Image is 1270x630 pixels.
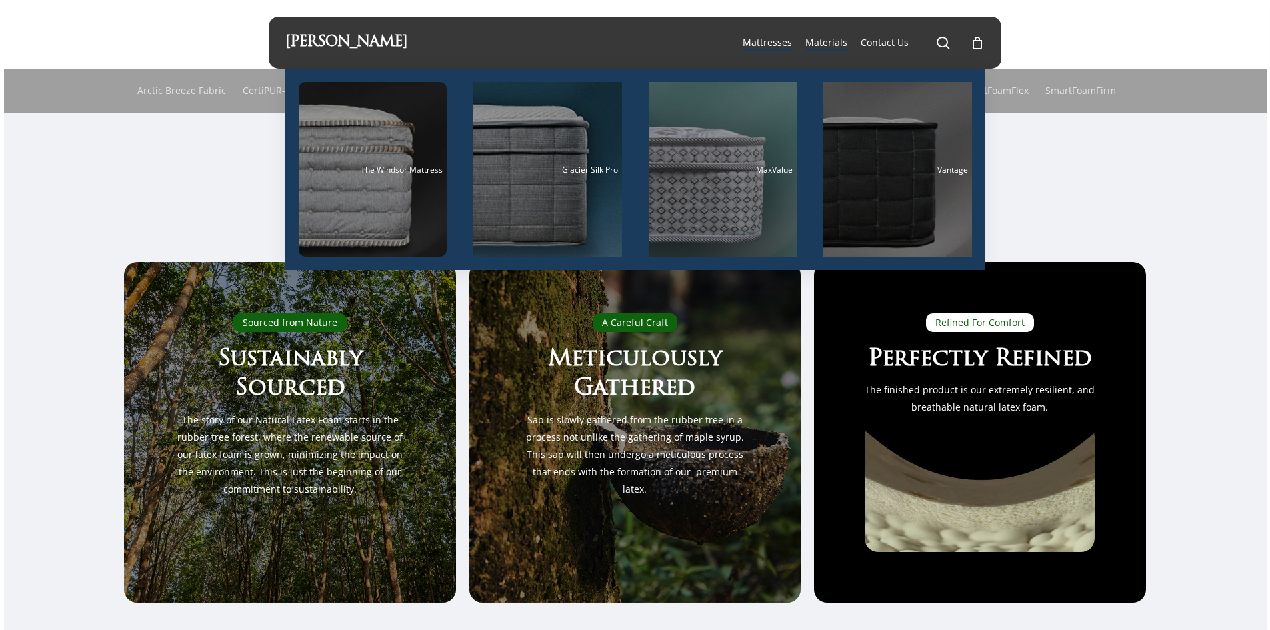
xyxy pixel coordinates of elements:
a: Vantage [823,82,972,257]
p: The finished product is our extremely resilient, and breathable natural latex foam. [865,381,1095,416]
div: Refined For Comfort [926,313,1034,332]
a: CertiPUR-US Certified [243,69,338,113]
a: Cart [970,35,985,50]
a: Materials [805,36,847,49]
a: Arctic Breeze Fabric [137,69,226,113]
p: The story of our Natural Latex Foam starts in the rubber tree forest, where the renewable source ... [175,411,405,498]
p: Sap is slowly gathered from the rubber tree in a process not unlike the gathering of maple syrup.... [520,411,750,498]
h3: Sustainably Sourced [175,345,405,405]
span: The Windsor Mattress [361,164,443,175]
span: MaxValue [756,164,793,175]
div: A Careful Craft [593,313,677,332]
span: Vantage [937,164,968,175]
span: Glacier Silk Pro [562,164,618,175]
a: [PERSON_NAME] [285,35,407,50]
a: Mattresses [743,36,792,49]
a: The Windsor Mattress [299,82,447,257]
a: SmartFoamFlex [961,69,1029,113]
a: MaxValue [649,82,797,257]
a: Contact Us [861,36,909,49]
a: Glacier Silk Pro [473,82,622,257]
div: Sourced from Nature [233,313,347,332]
h3: Meticulously Gathered [520,345,750,405]
nav: Main Menu [736,17,985,69]
a: SmartFoamFirm [1045,69,1116,113]
h3: Perfectly Refined [865,345,1095,375]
